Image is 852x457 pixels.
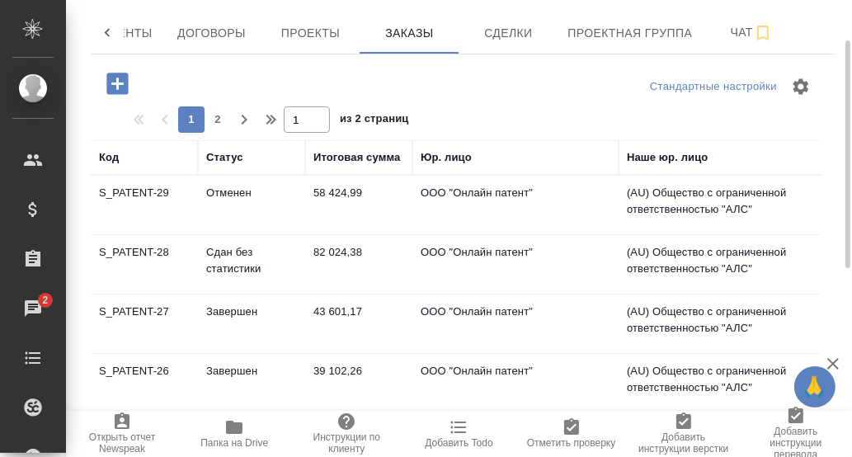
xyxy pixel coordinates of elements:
button: Добавить Todo [402,411,515,457]
span: Чат [712,22,791,43]
button: Инструкции по клиенту [290,411,402,457]
td: (AU) Общество с ограниченной ответственностью "АЛС" [619,355,825,412]
td: 58 424,99 [305,177,412,234]
div: Статус [206,149,243,166]
td: ООО "Онлайн патент" [412,177,619,234]
button: Папка на Drive [178,411,290,457]
span: Проекты [271,23,350,44]
td: Отменен [198,177,305,234]
span: Настроить таблицу [781,67,821,106]
td: S_PATENT-28 [91,236,198,294]
td: S_PATENT-27 [91,295,198,353]
td: S_PATENT-29 [91,177,198,234]
span: Отметить проверку [527,437,615,449]
button: Открыть отчет Newspeak [66,411,178,457]
button: Добавить проект [95,67,140,101]
span: Добавить Todo [425,437,492,449]
span: Инструкции по клиенту [300,431,393,455]
span: Добавить инструкции верстки [638,431,730,455]
button: Отметить проверку [515,411,628,457]
td: 82 024,38 [305,236,412,294]
span: Сделки [468,23,548,44]
td: Завершен [198,295,305,353]
button: Добавить инструкции верстки [628,411,740,457]
td: 39 102,26 [305,355,412,412]
td: ООО "Онлайн патент" [412,236,619,294]
button: 🙏 [794,366,836,408]
span: Открыть отчет Newspeak [76,431,168,455]
span: Договоры [172,23,251,44]
span: 🙏 [801,370,829,404]
span: 2 [205,111,231,128]
button: 2 [205,106,231,133]
td: ООО "Онлайн патент" [412,355,619,412]
span: Папка на Drive [200,437,268,449]
span: Проектная группа [567,23,692,44]
span: из 2 страниц [340,109,409,133]
td: 43 601,17 [305,295,412,353]
span: Заказы [370,23,449,44]
div: Юр. лицо [421,149,472,166]
td: S_PATENT-26 [91,355,198,412]
td: Сдан без статистики [198,236,305,294]
div: Наше юр. лицо [627,149,708,166]
td: (AU) Общество с ограниченной ответственностью "АЛС" [619,236,825,294]
a: 2 [4,288,62,329]
button: Добавить инструкции перевода [740,411,852,457]
div: Код [99,149,119,166]
td: Завершен [198,355,305,412]
span: 2 [32,292,58,309]
div: split button [646,74,781,100]
td: ООО "Онлайн патент" [412,295,619,353]
svg: Подписаться [753,23,773,43]
td: (AU) Общество с ограниченной ответственностью "АЛС" [619,295,825,353]
div: Итоговая сумма [313,149,400,166]
td: (AU) Общество с ограниченной ответственностью "АЛС" [619,177,825,234]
